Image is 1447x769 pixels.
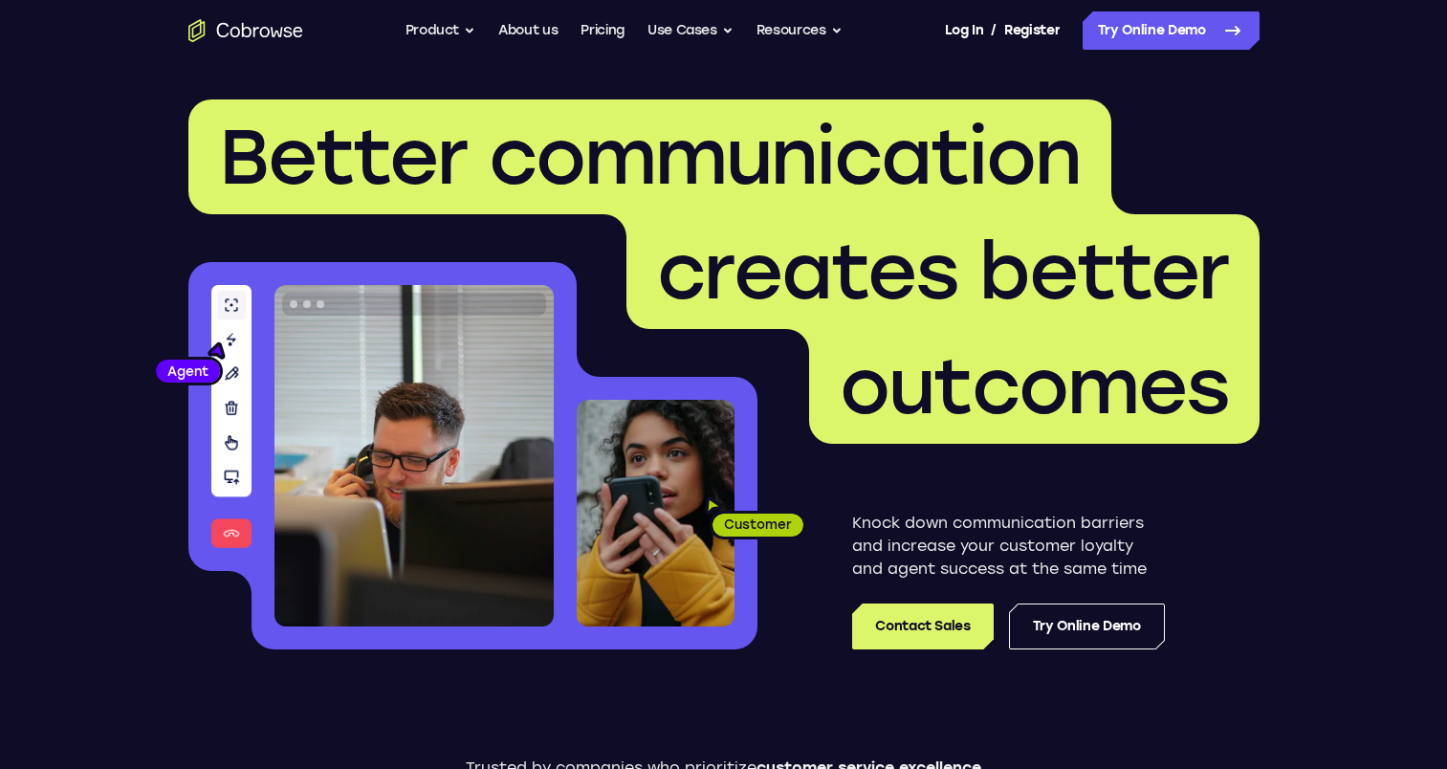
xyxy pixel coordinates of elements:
[274,285,554,626] img: A customer support agent talking on the phone
[1083,11,1260,50] a: Try Online Demo
[840,341,1229,432] span: outcomes
[852,604,993,649] a: Contact Sales
[1009,604,1165,649] a: Try Online Demo
[657,226,1229,318] span: creates better
[581,11,625,50] a: Pricing
[188,19,303,42] a: Go to the home page
[1004,11,1060,50] a: Register
[756,11,843,50] button: Resources
[945,11,983,50] a: Log In
[647,11,734,50] button: Use Cases
[991,19,997,42] span: /
[498,11,558,50] a: About us
[852,512,1165,581] p: Knock down communication barriers and increase your customer loyalty and agent success at the sam...
[219,111,1081,203] span: Better communication
[406,11,476,50] button: Product
[577,400,734,626] img: A customer holding their phone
